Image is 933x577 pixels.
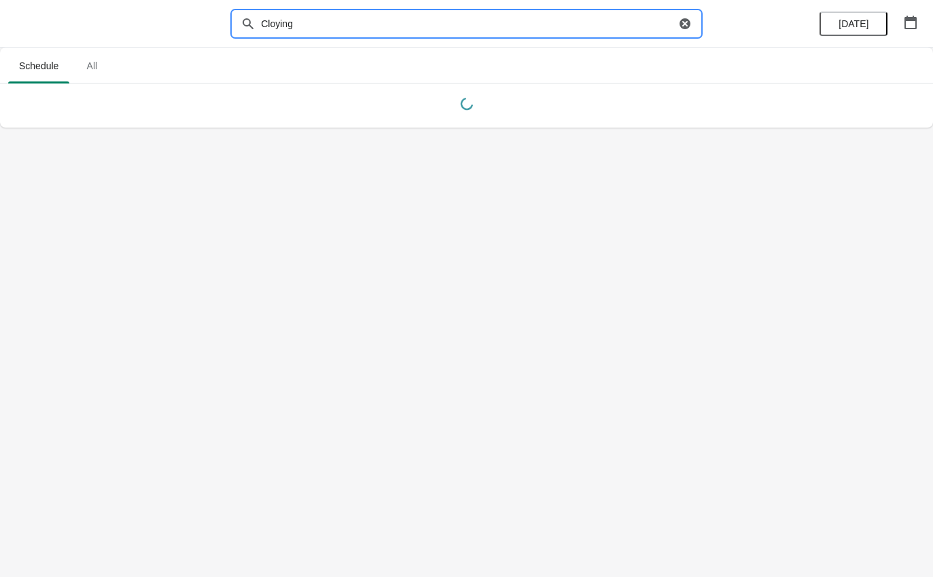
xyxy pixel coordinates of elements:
[75,54,109,78] span: All
[8,54,69,78] span: Schedule
[678,17,692,31] button: Clear
[260,12,675,36] input: Search
[820,12,887,36] button: [DATE]
[839,18,868,29] span: [DATE]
